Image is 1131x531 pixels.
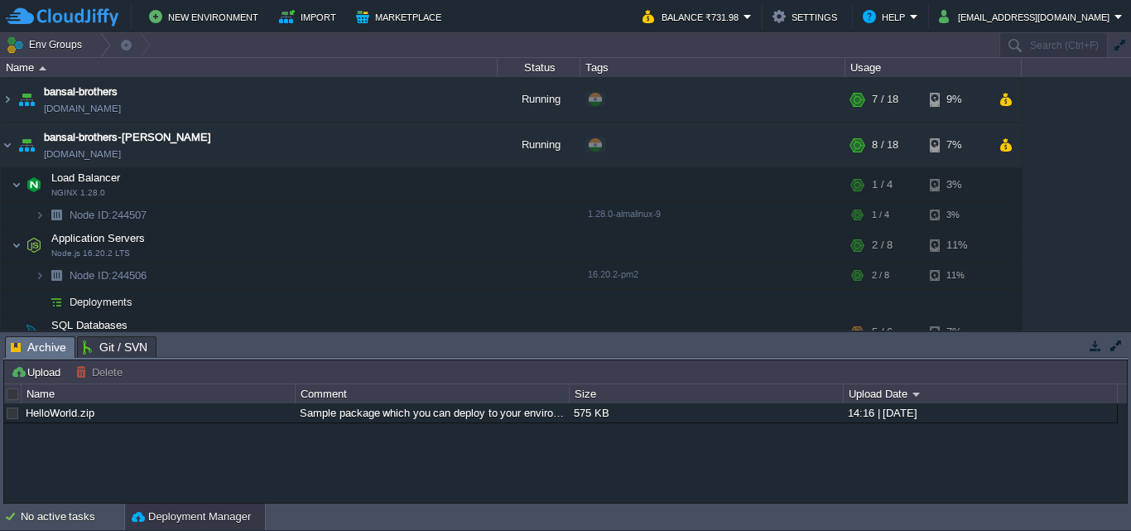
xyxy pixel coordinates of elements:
[51,188,105,198] span: NGINX 1.28.0
[570,403,842,422] div: 575 KB
[51,249,130,258] span: Node.js 16.20.2 LTS
[930,123,984,167] div: 7%
[21,504,124,530] div: No active tasks
[356,7,446,27] button: Marketplace
[1,77,14,122] img: AMDAwAAAACH5BAEAAAAALAAAAAABAAEAAAICRAEAOw==
[50,171,123,185] span: Load Balancer
[2,58,497,77] div: Name
[22,384,295,403] div: Name
[149,7,263,27] button: New Environment
[83,337,147,357] span: Git / SVN
[498,77,580,122] div: Running
[12,229,22,262] img: AMDAwAAAACH5BAEAAAAALAAAAAABAAEAAAICRAEAOw==
[132,509,251,525] button: Deployment Manager
[50,318,130,332] span: SQL Databases
[12,168,22,201] img: AMDAwAAAACH5BAEAAAAALAAAAAABAAEAAAICRAEAOw==
[68,268,149,282] span: 244506
[68,268,149,282] a: Node ID:244506
[872,123,898,167] div: 8 / 18
[22,168,46,201] img: AMDAwAAAACH5BAEAAAAALAAAAAABAAEAAAICRAEAOw==
[12,316,22,349] img: AMDAwAAAACH5BAEAAAAALAAAAAABAAEAAAICRAEAOw==
[279,7,341,27] button: Import
[588,209,661,219] span: 1.28.0-almalinux-9
[45,202,68,228] img: AMDAwAAAACH5BAEAAAAALAAAAAABAAEAAAICRAEAOw==
[930,263,984,288] div: 11%
[498,58,580,77] div: Status
[22,316,46,349] img: AMDAwAAAACH5BAEAAAAALAAAAAABAAEAAAICRAEAOw==
[930,229,984,262] div: 11%
[939,7,1114,27] button: [EMAIL_ADDRESS][DOMAIN_NAME]
[50,319,130,331] a: SQL Databases
[50,232,147,244] a: Application ServersNode.js 16.20.2 LTS
[39,66,46,70] img: AMDAwAAAACH5BAEAAAAALAAAAAABAAEAAAICRAEAOw==
[643,7,744,27] button: Balance ₹731.98
[1,123,14,167] img: AMDAwAAAACH5BAEAAAAALAAAAAABAAEAAAICRAEAOw==
[1061,465,1114,514] iframe: chat widget
[6,33,88,56] button: Env Groups
[872,168,893,201] div: 1 / 4
[11,364,65,379] button: Upload
[68,295,135,309] a: Deployments
[44,146,121,162] a: [DOMAIN_NAME]
[15,77,38,122] img: AMDAwAAAACH5BAEAAAAALAAAAAABAAEAAAICRAEAOw==
[581,58,845,77] div: Tags
[930,77,984,122] div: 9%
[22,229,46,262] img: AMDAwAAAACH5BAEAAAAALAAAAAABAAEAAAICRAEAOw==
[26,407,94,419] a: HelloWorld.zip
[845,384,1117,403] div: Upload Date
[44,100,121,117] a: [DOMAIN_NAME]
[772,7,842,27] button: Settings
[498,123,580,167] div: Running
[68,208,149,222] a: Node ID:244507
[6,7,118,27] img: CloudJiffy
[50,231,147,245] span: Application Servers
[15,123,38,167] img: AMDAwAAAACH5BAEAAAAALAAAAAABAAEAAAICRAEAOw==
[930,202,984,228] div: 3%
[872,316,893,349] div: 5 / 6
[44,84,118,100] a: bansal-brothers
[50,171,123,184] a: Load BalancerNGINX 1.28.0
[872,77,898,122] div: 7 / 18
[570,384,843,403] div: Size
[863,7,910,27] button: Help
[45,289,68,315] img: AMDAwAAAACH5BAEAAAAALAAAAAABAAEAAAICRAEAOw==
[35,263,45,288] img: AMDAwAAAACH5BAEAAAAALAAAAAABAAEAAAICRAEAOw==
[588,269,638,279] span: 16.20.2-pm2
[846,58,1021,77] div: Usage
[296,403,568,422] div: Sample package which you can deploy to your environment. Feel free to delete and upload a package...
[930,168,984,201] div: 3%
[68,208,149,222] span: 244507
[296,384,569,403] div: Comment
[35,289,45,315] img: AMDAwAAAACH5BAEAAAAALAAAAAABAAEAAAICRAEAOw==
[844,403,1116,422] div: 14:16 | [DATE]
[35,202,45,228] img: AMDAwAAAACH5BAEAAAAALAAAAAABAAEAAAICRAEAOw==
[872,229,893,262] div: 2 / 8
[70,269,112,282] span: Node ID:
[44,129,211,146] a: bansal-brothers-[PERSON_NAME]
[75,364,128,379] button: Delete
[872,202,889,228] div: 1 / 4
[70,209,112,221] span: Node ID:
[872,263,889,288] div: 2 / 8
[930,316,984,349] div: 7%
[45,263,68,288] img: AMDAwAAAACH5BAEAAAAALAAAAAABAAEAAAICRAEAOw==
[11,337,66,358] span: Archive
